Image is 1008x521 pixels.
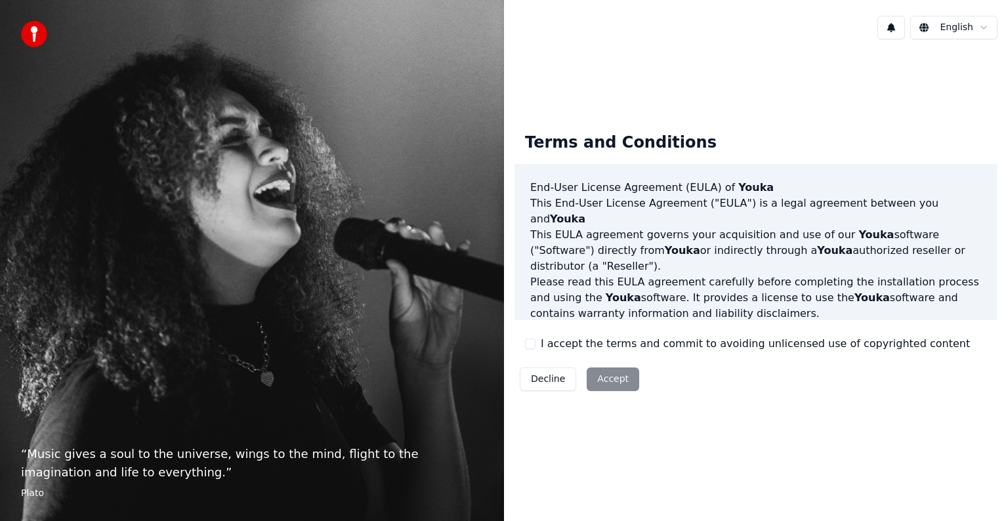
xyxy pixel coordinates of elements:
p: This EULA agreement governs your acquisition and use of our software ("Software") directly from o... [530,227,982,274]
span: Youka [550,213,585,225]
h3: End-User License Agreement (EULA) of [530,180,982,196]
img: youka [21,21,47,47]
button: Decline [520,367,576,391]
p: This End-User License Agreement ("EULA") is a legal agreement between you and [530,196,982,227]
span: Youka [817,244,852,257]
span: Youka [665,244,700,257]
div: Terms and Conditions [514,122,727,164]
span: Youka [738,181,774,194]
label: I accept the terms and commit to avoiding unlicensed use of copyrighted content [541,336,970,352]
footer: Plato [21,487,483,500]
p: “ Music gives a soul to the universe, wings to the mind, flight to the imagination and life to ev... [21,445,483,482]
span: Youka [858,228,894,241]
p: Please read this EULA agreement carefully before completing the installation process and using th... [530,274,982,322]
span: Youka [606,291,641,304]
span: Youka [854,291,890,304]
